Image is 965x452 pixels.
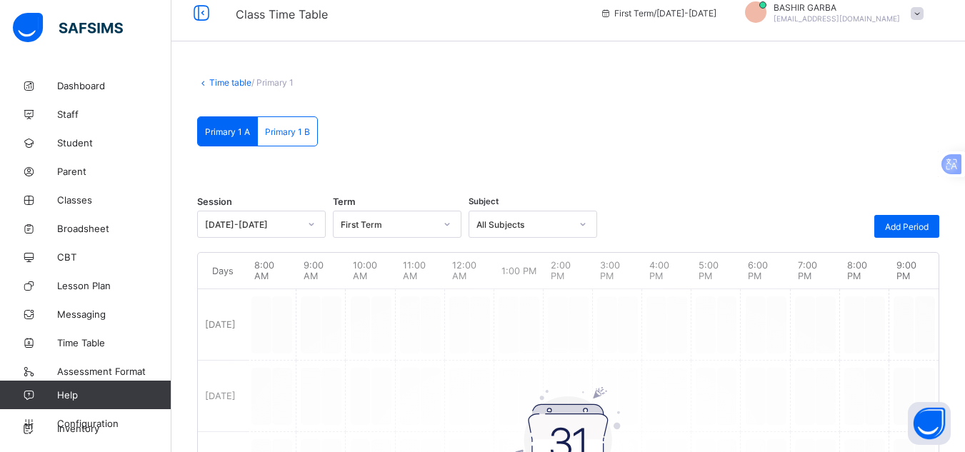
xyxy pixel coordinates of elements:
div: 6:00 PM [741,253,790,288]
div: 11:00 AM [396,253,445,288]
div: 10:00 AM [346,253,395,288]
span: Time Table [57,337,171,348]
span: Parent [57,166,171,177]
div: 3:00 PM [593,253,642,288]
span: Student [57,137,171,149]
span: Assessment Format [57,366,171,377]
div: 2:00 PM [544,253,593,288]
div: [DATE]-[DATE] [205,219,299,230]
span: / Primary 1 [251,77,294,88]
div: 5:00 PM [691,253,741,288]
span: Staff [57,109,171,120]
span: Lesson Plan [57,280,171,291]
span: Classes [57,194,171,206]
span: Subject [469,196,499,206]
span: [EMAIL_ADDRESS][DOMAIN_NAME] [774,14,900,23]
span: Help [57,389,171,401]
span: Term [333,196,355,207]
span: Primary 1 A [205,126,250,137]
span: Primary 1 B [265,126,310,137]
span: Configuration [57,418,171,429]
span: Add Period [885,221,929,232]
div: First Term [341,219,435,230]
span: Broadsheet [57,223,171,234]
span: session/term information [600,8,716,19]
div: Days [198,253,247,288]
div: 4:00 PM [642,253,691,288]
div: 9:00 AM [296,253,346,288]
div: 12:00 AM [445,253,494,288]
div: 1:00 PM [494,253,544,288]
span: BASHIR GARBA [774,2,900,13]
span: Session [197,196,232,207]
div: 9:00 PM [889,253,939,288]
div: 8:00 PM [840,253,889,288]
div: BASHIRGARBA [731,1,931,25]
img: safsims [13,13,123,43]
span: Class Time Table [236,7,328,21]
a: Time table [209,77,251,88]
button: Open asap [908,402,951,445]
span: CBT [57,251,171,263]
div: All Subjects [476,219,571,230]
span: Messaging [57,308,171,320]
div: 7:00 PM [791,253,840,288]
div: 8:00 AM [247,253,296,288]
span: Dashboard [57,80,171,91]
